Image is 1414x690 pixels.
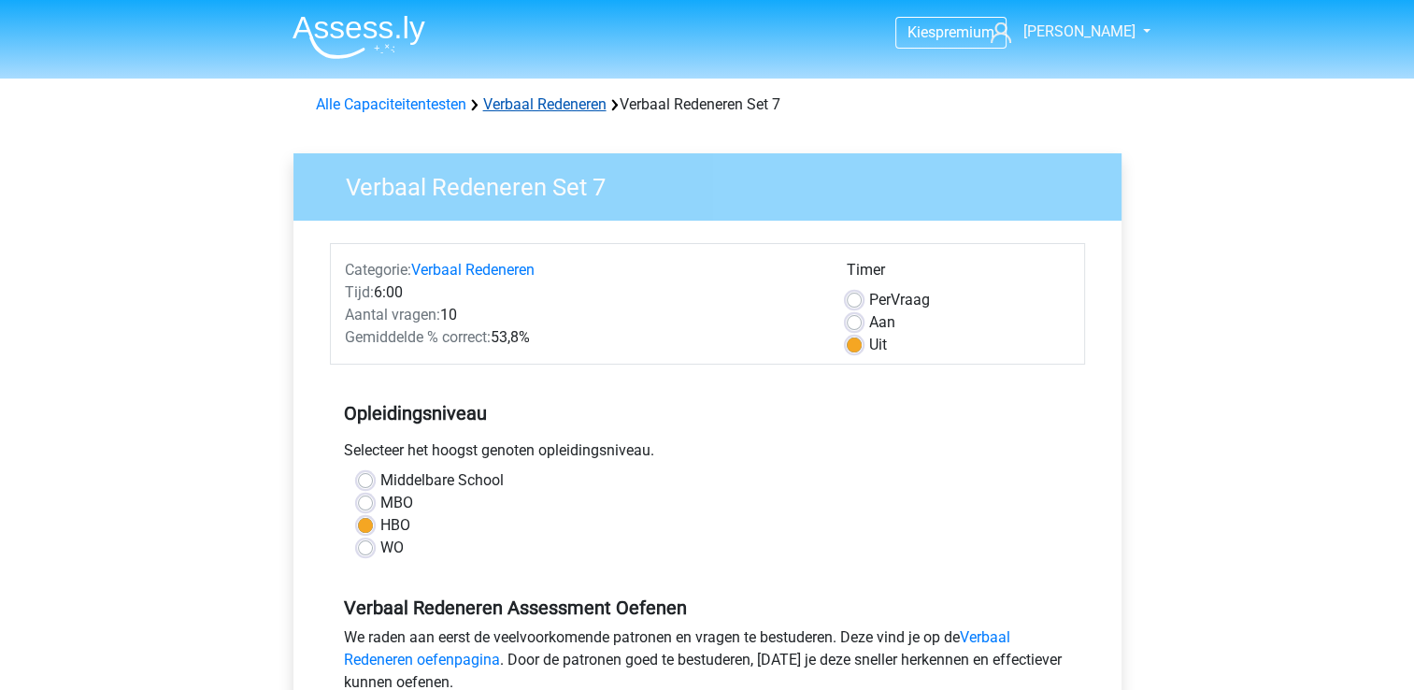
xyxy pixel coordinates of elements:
a: Alle Capaciteitentesten [316,95,466,113]
label: Aan [869,311,895,334]
h5: Opleidingsniveau [344,395,1071,432]
span: Gemiddelde % correct: [345,328,491,346]
label: HBO [380,514,410,537]
div: 53,8% [331,326,833,349]
div: 6:00 [331,281,833,304]
h3: Verbaal Redeneren Set 7 [323,165,1107,202]
a: Verbaal Redeneren [483,95,607,113]
label: Uit [869,334,887,356]
label: Middelbare School [380,469,504,492]
div: 10 [331,304,833,326]
img: Assessly [293,15,425,59]
div: Verbaal Redeneren Set 7 [308,93,1107,116]
span: Kies [907,23,936,41]
label: WO [380,537,404,559]
a: [PERSON_NAME] [983,21,1136,43]
a: Verbaal Redeneren [411,261,535,279]
label: MBO [380,492,413,514]
span: premium [936,23,994,41]
label: Vraag [869,289,930,311]
span: Per [869,291,891,309]
span: Categorie: [345,261,411,279]
span: [PERSON_NAME] [1022,22,1135,40]
span: Tijd: [345,283,374,301]
div: Timer [847,259,1070,289]
a: Kiespremium [896,20,1006,45]
span: Aantal vragen: [345,306,440,323]
div: Selecteer het hoogst genoten opleidingsniveau. [330,439,1085,469]
h5: Verbaal Redeneren Assessment Oefenen [344,597,1071,619]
